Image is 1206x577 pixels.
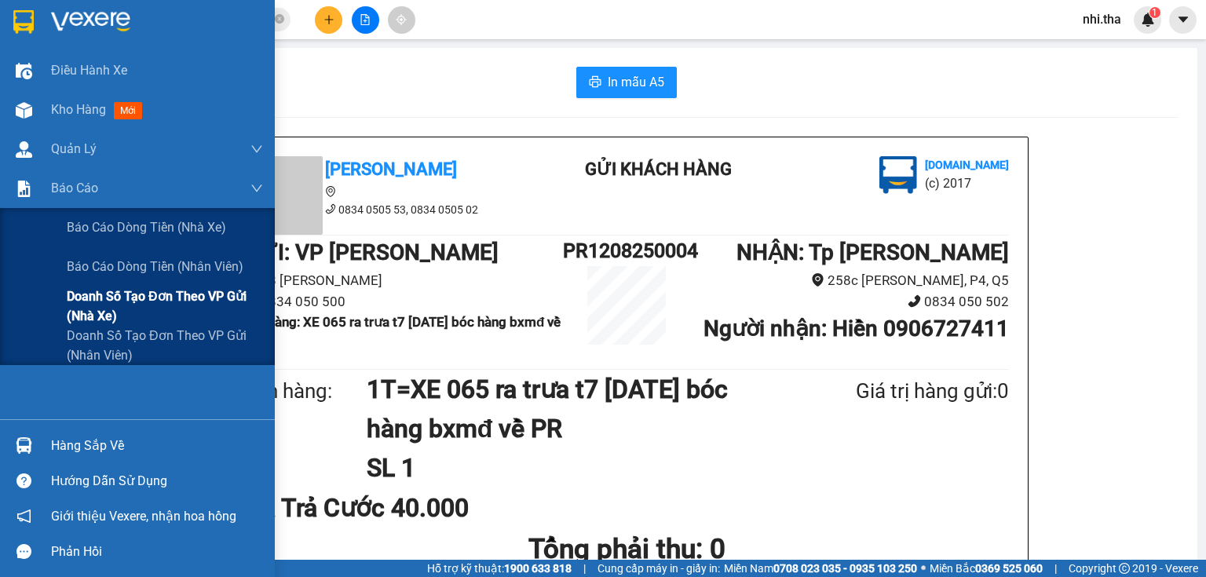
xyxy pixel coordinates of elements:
span: Doanh số tạo đơn theo VP gửi (nhân viên) [67,326,263,365]
b: [DOMAIN_NAME] [925,159,1009,171]
sup: 1 [1149,7,1160,18]
span: Cung cấp máy in - giấy in: [598,560,720,577]
div: Tên hàng: [244,375,367,407]
span: question-circle [16,473,31,488]
span: phone [325,203,336,214]
img: warehouse-icon [16,437,32,454]
strong: 0708 023 035 - 0935 103 250 [773,562,917,575]
strong: 1900 633 818 [504,562,572,575]
span: message [16,544,31,559]
span: ⚪️ [921,565,926,572]
span: In mẫu A5 [608,72,664,92]
span: mới [114,102,142,119]
span: | [1054,560,1057,577]
h1: Tổng phải thu: 0 [244,528,1009,571]
span: close-circle [275,13,284,27]
span: Báo cáo dòng tiền (nhân viên) [67,257,243,276]
button: printerIn mẫu A5 [576,67,677,98]
li: 258c [PERSON_NAME], P4, Q5 [690,270,1009,291]
button: caret-down [1169,6,1197,34]
li: (c) 2017 [925,173,1009,193]
span: aim [396,14,407,25]
span: 1 [1152,7,1157,18]
li: 0834 050 500 [244,291,563,312]
strong: 0369 525 060 [975,562,1043,575]
b: Người nhận : Hiền 0906727411 [703,316,1009,341]
h1: 1T=XE 065 ra trưa t7 [DATE] bóc hàng bxmđ về PR [367,370,780,449]
span: Giới thiệu Vexere, nhận hoa hồng [51,506,236,526]
img: icon-new-feature [1141,13,1155,27]
span: Báo cáo [51,178,98,198]
span: printer [589,75,601,90]
b: [PERSON_NAME] [325,159,457,179]
span: Điều hành xe [51,60,127,80]
button: aim [388,6,415,34]
span: Báo cáo dòng tiền (nhà xe) [67,217,226,237]
li: 08 [PERSON_NAME] [244,270,563,291]
div: Giá trị hàng gửi: 0 [780,375,1009,407]
span: copyright [1119,563,1130,574]
img: logo.jpg [879,156,917,194]
b: Lấy hàng : XE 065 ra trưa t7 [DATE] bóc hàng bxmđ về PR [244,314,561,351]
b: Gửi khách hàng [585,159,732,179]
button: file-add [352,6,379,34]
li: 0834 050 502 [690,291,1009,312]
div: Đã Trả Cước 40.000 [244,488,496,528]
span: phone [908,294,921,308]
b: NHẬN : Tp [PERSON_NAME] [736,239,1009,265]
span: plus [323,14,334,25]
img: warehouse-icon [16,63,32,79]
li: 0834 0505 53, 0834 0505 02 [244,201,527,218]
img: solution-icon [16,181,32,197]
span: Miền Nam [724,560,917,577]
span: notification [16,509,31,524]
span: environment [325,186,336,197]
span: Doanh số tạo đơn theo VP gửi (nhà xe) [67,287,263,326]
h1: PR1208250004 [563,236,690,266]
span: | [583,560,586,577]
div: Phản hồi [51,540,263,564]
span: down [250,143,263,155]
span: Quản Lý [51,139,97,159]
img: logo-vxr [13,10,34,34]
div: Hướng dẫn sử dụng [51,469,263,493]
span: close-circle [275,14,284,24]
span: Hỗ trợ kỹ thuật: [427,560,572,577]
img: warehouse-icon [16,141,32,158]
span: environment [811,273,824,287]
span: file-add [360,14,371,25]
img: warehouse-icon [16,102,32,119]
span: nhi.tha [1070,9,1134,29]
span: down [250,182,263,195]
span: Kho hàng [51,102,106,117]
div: Hàng sắp về [51,434,263,458]
b: GỬI : VP [PERSON_NAME] [244,239,499,265]
span: caret-down [1176,13,1190,27]
button: plus [315,6,342,34]
h1: SL 1 [367,448,780,488]
span: Miền Bắc [930,560,1043,577]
